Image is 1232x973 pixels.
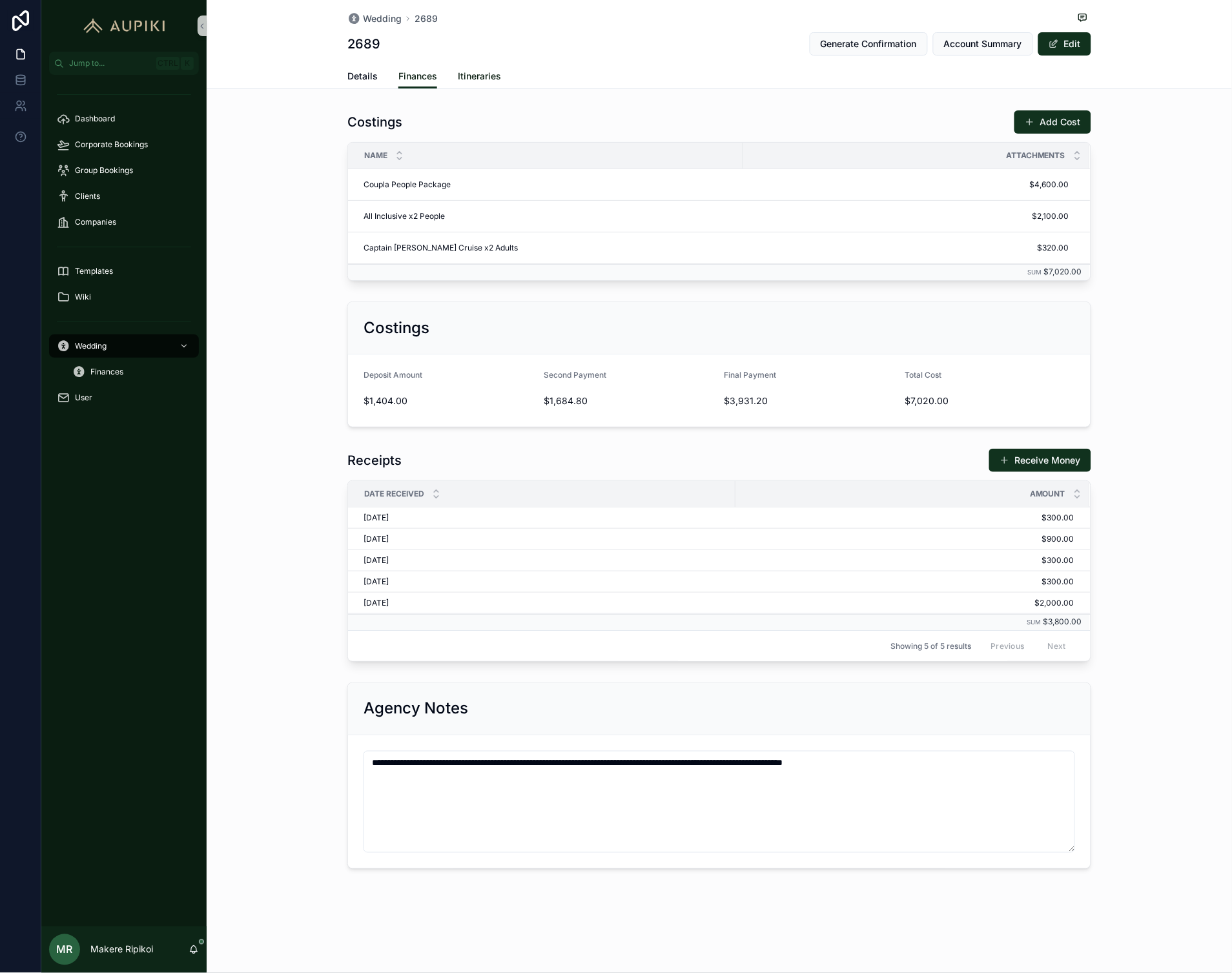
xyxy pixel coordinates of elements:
[905,370,942,380] span: Total Cost
[347,65,378,90] a: Details
[398,65,437,89] a: Finances
[90,943,153,956] p: Makere Ripikoi
[398,70,437,83] span: Finances
[75,114,115,124] span: Dashboard
[75,217,116,227] span: Companies
[49,159,199,182] a: Group Bookings
[49,210,199,234] a: Companies
[364,243,735,253] a: Captain [PERSON_NAME] Cruise x2 Adults
[182,58,192,68] span: K
[1043,617,1082,626] span: $3,800.00
[364,598,389,608] span: [DATE]
[736,513,1074,523] a: $300.00
[1027,619,1041,626] small: Sum
[364,577,389,587] span: [DATE]
[75,165,133,176] span: Group Bookings
[75,341,107,351] span: Wedding
[364,489,424,499] span: Date Received
[364,534,728,544] a: [DATE]
[49,334,199,358] a: Wedding
[736,577,1074,587] a: $300.00
[933,32,1033,56] button: Account Summary
[736,534,1074,544] a: $900.00
[364,243,518,253] span: Captain [PERSON_NAME] Cruise x2 Adults
[364,513,728,523] a: [DATE]
[1027,269,1042,276] small: Sum
[364,513,389,523] span: [DATE]
[77,15,171,36] img: App logo
[744,174,1074,195] a: $4,600.00
[1006,150,1065,161] span: Attachments
[347,35,380,53] h1: 2689
[1044,267,1082,276] span: $7,020.00
[749,211,1069,221] span: $2,100.00
[364,211,445,221] span: All Inclusive x2 People
[90,367,123,377] span: Finances
[347,113,402,131] h1: Costings
[347,12,402,25] a: Wedding
[736,598,1074,608] a: $2,000.00
[41,75,207,426] div: scrollable content
[415,12,438,25] a: 2689
[749,179,1069,190] span: $4,600.00
[364,555,728,566] a: [DATE]
[364,699,468,719] h2: Agency Notes
[156,57,180,70] span: Ctrl
[744,238,1074,258] a: $320.00
[65,360,199,384] a: Finances
[458,65,501,90] a: Itineraries
[821,37,917,50] span: Generate Confirmation
[363,12,402,25] span: Wedding
[724,370,777,380] span: Final Payment
[364,211,735,221] a: All Inclusive x2 People
[364,318,429,338] h2: Costings
[75,393,92,403] span: User
[347,451,402,469] h1: Receipts
[75,139,148,150] span: Corporate Bookings
[49,386,199,409] a: User
[75,292,91,302] span: Wiki
[364,534,389,544] span: [DATE]
[49,185,199,208] a: Clients
[49,107,199,130] a: Dashboard
[890,641,971,651] span: Showing 5 of 5 results
[57,942,73,958] span: MR
[364,598,728,608] a: [DATE]
[989,449,1091,472] button: Receive Money
[544,394,715,407] span: $1,684.80
[49,52,199,75] button: Jump to...CtrlK
[364,394,534,407] span: $1,404.00
[458,70,501,83] span: Itineraries
[944,37,1022,50] span: Account Summary
[364,179,451,190] span: Coupla People Package
[724,394,895,407] span: $3,931.20
[347,70,378,83] span: Details
[1014,110,1091,134] button: Add Cost
[544,370,607,380] span: Second Payment
[69,58,151,68] span: Jump to...
[744,206,1074,227] a: $2,100.00
[905,394,1076,407] span: $7,020.00
[749,243,1069,253] span: $320.00
[364,370,422,380] span: Deposit Amount
[736,555,1074,566] a: $300.00
[49,260,199,283] a: Templates
[75,191,100,201] span: Clients
[364,179,735,190] a: Coupla People Package
[49,133,199,156] a: Corporate Bookings
[364,150,387,161] span: Name
[364,577,728,587] a: [DATE]
[49,285,199,309] a: Wiki
[1038,32,1091,56] button: Edit
[810,32,928,56] button: Generate Confirmation
[364,555,389,566] span: [DATE]
[1030,489,1065,499] span: Amount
